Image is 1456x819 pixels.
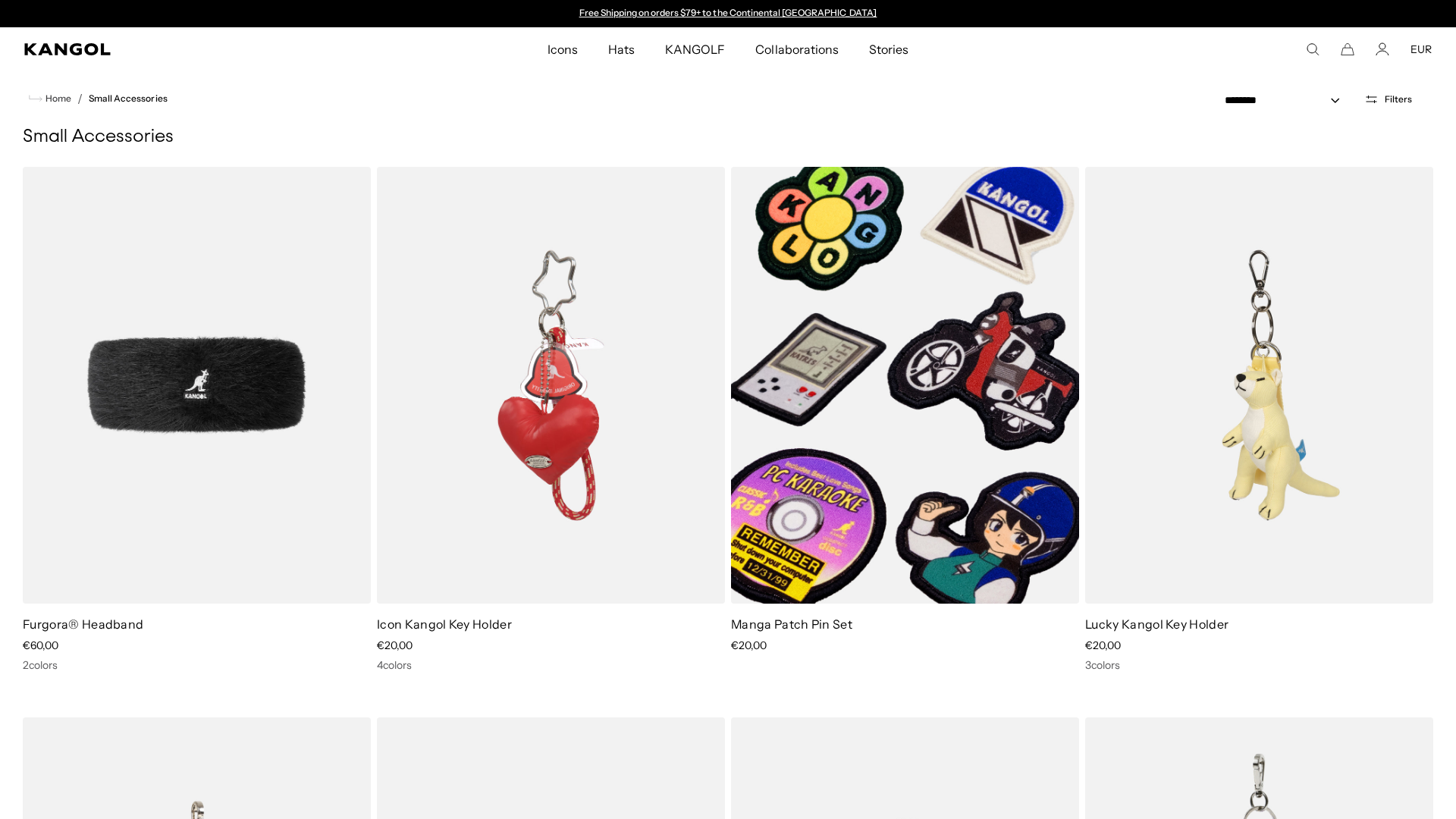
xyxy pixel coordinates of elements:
li: / [71,89,83,108]
h1: Small Accessories [23,126,1433,149]
a: Manga Patch Pin Set [731,617,852,632]
a: Kangol [24,43,363,55]
span: €60,00 [23,639,58,652]
div: Announcement [572,8,884,20]
span: Collaborations [755,27,838,71]
slideshow-component: Announcement bar [572,8,884,20]
summary: Search here [1306,42,1319,56]
a: Home [29,92,71,105]
div: 3 colors [1085,658,1433,672]
button: Cart [1341,42,1354,56]
img: Furgora® Headband [23,167,371,604]
button: Open filters [1355,93,1421,106]
div: 2 colors [23,658,371,672]
span: Icons [548,27,578,71]
a: Icon Kangol Key Holder [377,617,512,632]
span: €20,00 [1085,639,1121,652]
a: Collaborations [740,27,853,71]
select: Sort by: Featured [1219,93,1355,108]
a: Small Accessories [89,93,167,104]
a: Lucky Kangol Key Holder [1085,617,1228,632]
a: Account [1376,42,1389,56]
a: Icons [532,27,593,71]
span: Stories [869,27,908,71]
a: Hats [593,27,650,71]
a: Furgora® Headband [23,617,143,632]
span: KANGOLF [665,27,725,71]
span: Hats [608,27,635,71]
a: Stories [854,27,924,71]
a: Free Shipping on orders $79+ to the Continental [GEOGRAPHIC_DATA] [579,7,877,18]
span: €20,00 [377,639,413,652]
img: Icon Kangol Key Holder [377,167,725,604]
span: Filters [1385,94,1412,105]
span: €20,00 [731,639,767,652]
img: Lucky Kangol Key Holder [1085,167,1433,604]
span: Home [42,93,71,104]
button: EUR [1410,42,1432,56]
a: KANGOLF [650,27,740,71]
img: Manga Patch Pin Set [731,167,1079,604]
div: 4 colors [377,658,725,672]
div: 1 of 2 [572,8,884,20]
